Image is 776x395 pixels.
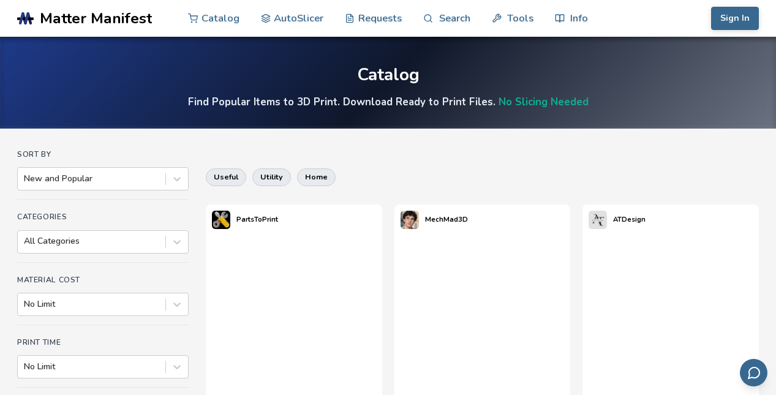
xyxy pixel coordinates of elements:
a: ATDesign's profileATDesign [582,205,652,235]
a: No Slicing Needed [499,95,589,109]
h4: Sort By [17,150,189,159]
p: PartsToPrint [236,213,278,226]
h4: Categories [17,213,189,221]
p: MechMad3D [425,213,468,226]
input: No Limit [24,299,26,309]
h4: Find Popular Items to 3D Print. Download Ready to Print Files. [188,95,589,109]
button: Send feedback via email [740,359,767,386]
button: useful [206,168,246,186]
input: No Limit [24,362,26,372]
span: Matter Manifest [40,10,152,27]
input: New and Popular [24,174,26,184]
h4: Print Time [17,338,189,347]
div: Catalog [357,66,420,85]
button: utility [252,168,291,186]
img: ATDesign's profile [589,211,607,229]
h4: Material Cost [17,276,189,284]
a: MechMad3D's profileMechMad3D [394,205,474,235]
img: MechMad3D's profile [401,211,419,229]
button: home [297,168,336,186]
button: Sign In [711,7,759,30]
a: PartsToPrint's profilePartsToPrint [206,205,284,235]
input: All Categories [24,236,26,246]
img: PartsToPrint's profile [212,211,230,229]
p: ATDesign [613,213,646,226]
